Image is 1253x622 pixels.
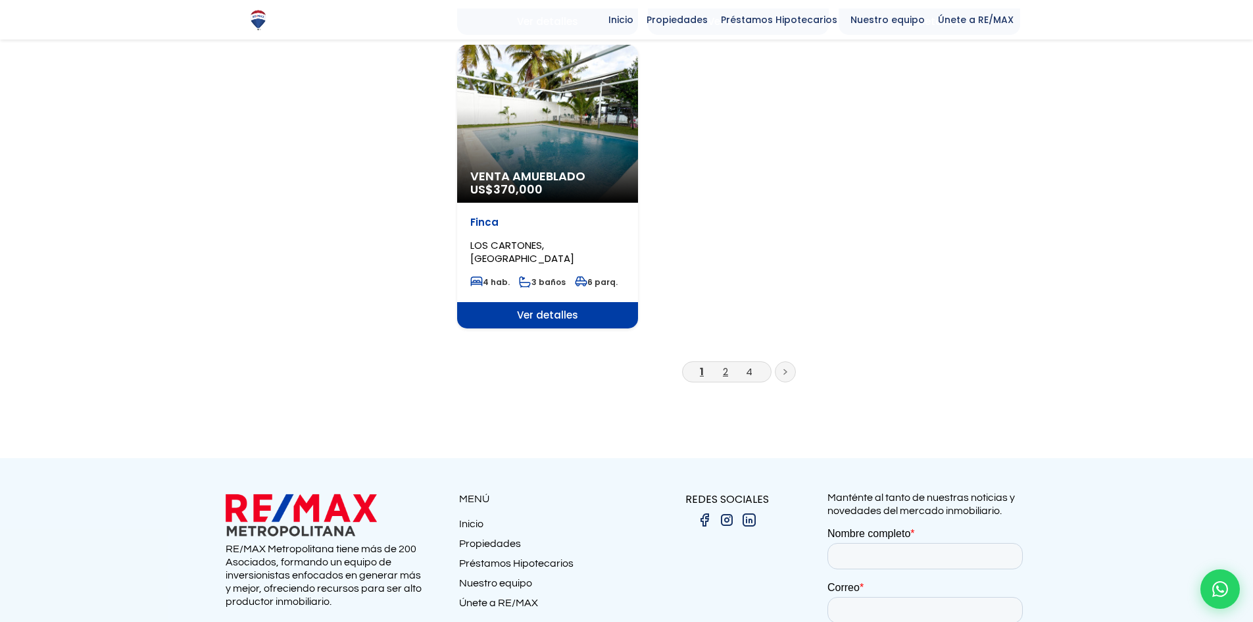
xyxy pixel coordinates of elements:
[697,512,712,528] img: facebook.png
[844,10,931,30] span: Nuestro equipo
[931,10,1020,30] span: Únete a RE/MAX
[459,537,627,557] a: Propiedades
[827,491,1028,517] p: Manténte al tanto de nuestras noticias y novedades del mercado inmobiliario.
[493,181,543,197] span: 370,000
[746,365,752,378] a: 4
[457,302,638,328] span: Ver detalles
[459,517,627,537] a: Inicio
[470,238,574,265] span: LOS CARTONES, [GEOGRAPHIC_DATA]
[602,10,640,30] span: Inicio
[723,365,728,378] a: 2
[470,276,510,288] span: 4 hab.
[247,9,270,32] img: Logo de REMAX
[700,365,704,378] a: 1
[714,10,844,30] span: Préstamos Hipotecarios
[519,276,566,288] span: 3 baños
[719,512,735,528] img: instagram.png
[226,542,426,608] p: RE/MAX Metropolitana tiene más de 200 Asociados, formando un equipo de inversionistas enfocados e...
[459,557,627,577] a: Préstamos Hipotecarios
[470,216,625,229] p: Finca
[459,596,627,616] a: Únete a RE/MAX
[457,45,638,328] a: Venta Amueblado US$370,000 Finca LOS CARTONES, [GEOGRAPHIC_DATA] 4 hab. 3 baños 6 parq. Ver detalles
[459,491,627,507] p: MENÚ
[226,491,377,539] img: remax metropolitana logo
[640,10,714,30] span: Propiedades
[470,181,543,197] span: US$
[470,170,625,183] span: Venta Amueblado
[575,276,618,288] span: 6 parq.
[741,512,757,528] img: linkedin.png
[627,491,827,507] p: REDES SOCIALES
[459,577,627,596] a: Nuestro equipo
